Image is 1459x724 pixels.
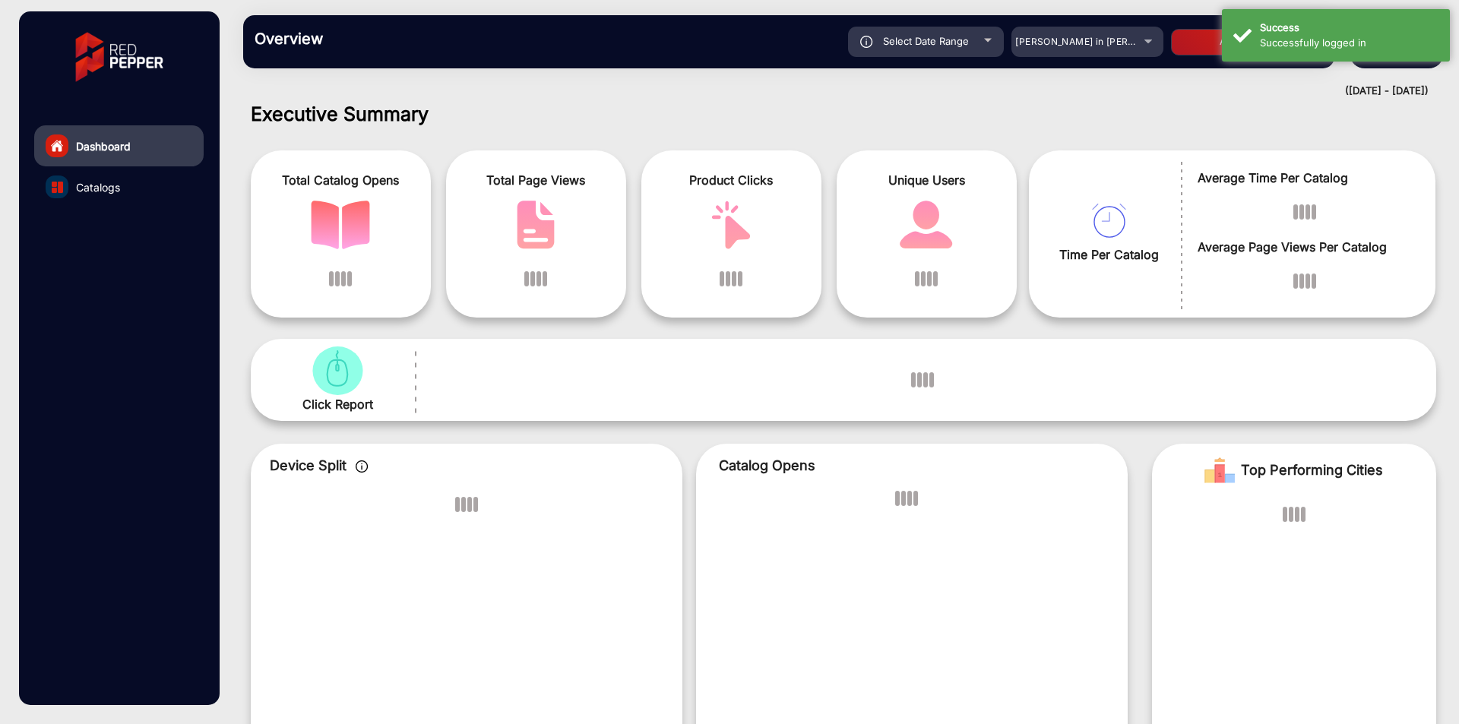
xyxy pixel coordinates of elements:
[311,201,370,249] img: catalog
[1198,238,1413,256] span: Average Page Views Per Catalog
[457,171,615,189] span: Total Page Views
[1204,455,1235,485] img: Rank image
[65,19,174,95] img: vmg-logo
[76,179,120,195] span: Catalogs
[653,171,810,189] span: Product Clicks
[255,30,467,48] h3: Overview
[270,457,347,473] span: Device Split
[1092,204,1126,238] img: catalog
[897,201,956,249] img: catalog
[52,182,63,193] img: catalog
[1260,36,1438,51] div: Successfully logged in
[1171,29,1293,55] button: Apply
[356,460,369,473] img: icon
[883,35,969,47] span: Select Date Range
[860,36,873,48] img: icon
[50,139,64,153] img: home
[34,125,204,166] a: Dashboard
[262,171,419,189] span: Total Catalog Opens
[506,201,565,249] img: catalog
[1198,169,1413,187] span: Average Time Per Catalog
[228,84,1429,99] div: ([DATE] - [DATE])
[308,346,367,395] img: catalog
[701,201,761,249] img: catalog
[34,166,204,207] a: Catalogs
[719,455,1105,476] p: Catalog Opens
[1260,21,1438,36] div: Success
[1015,36,1183,47] span: [PERSON_NAME] in [PERSON_NAME]
[251,103,1436,125] h1: Executive Summary
[302,395,373,413] span: Click Report
[848,171,1005,189] span: Unique Users
[1241,455,1383,485] span: Top Performing Cities
[76,138,131,154] span: Dashboard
